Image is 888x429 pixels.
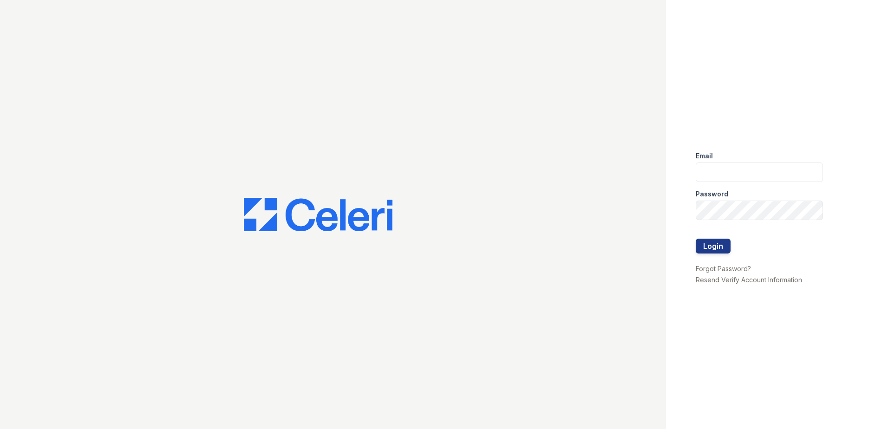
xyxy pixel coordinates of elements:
[696,265,751,273] a: Forgot Password?
[696,151,713,161] label: Email
[696,189,728,199] label: Password
[696,276,802,284] a: Resend Verify Account Information
[696,239,731,253] button: Login
[244,198,392,231] img: CE_Logo_Blue-a8612792a0a2168367f1c8372b55b34899dd931a85d93a1a3d3e32e68fde9ad4.png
